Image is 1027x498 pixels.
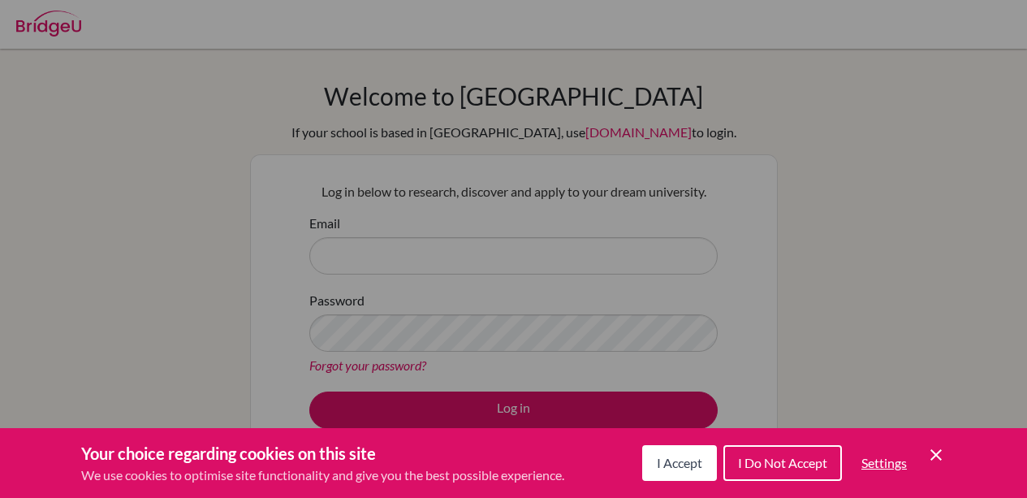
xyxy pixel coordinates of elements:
button: Settings [848,447,920,479]
button: I Do Not Accept [723,445,842,481]
span: I Accept [657,455,702,470]
button: I Accept [642,445,717,481]
button: Save and close [926,445,946,465]
p: We use cookies to optimise site functionality and give you the best possible experience. [81,466,564,485]
span: Settings [861,455,907,470]
span: I Do Not Accept [738,455,827,470]
h3: Your choice regarding cookies on this site [81,441,564,466]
